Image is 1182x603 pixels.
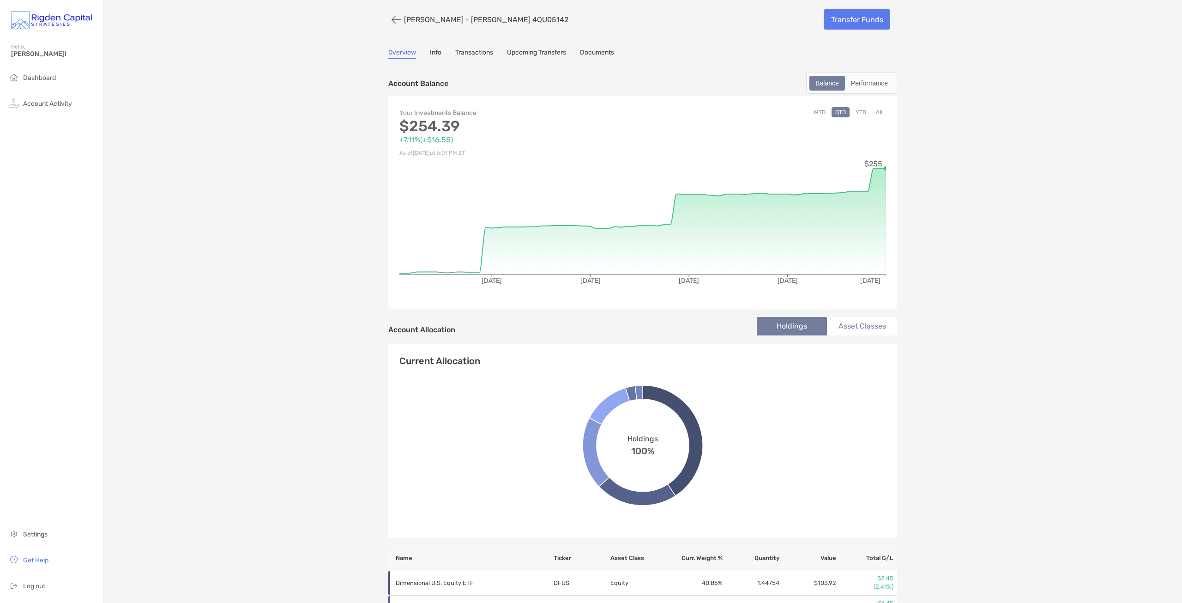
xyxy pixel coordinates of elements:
[837,574,893,583] p: $2.45
[580,277,601,285] tspan: [DATE]
[8,580,19,591] img: logout icon
[723,571,780,596] td: 1.44754
[852,107,870,117] button: YTD
[806,73,897,94] div: segmented control
[23,582,45,590] span: Log out
[627,434,658,443] span: Holdings
[404,15,568,24] p: [PERSON_NAME] - [PERSON_NAME] 4QU05142
[8,528,19,539] img: settings icon
[399,134,643,146] p: +7.11% ( +$16.55 )
[780,571,837,596] td: $103.92
[455,49,493,59] a: Transactions
[810,107,829,117] button: MTD
[23,100,72,108] span: Account Activity
[399,147,643,159] p: As of [DATE] at 6:01 PM ET
[388,78,448,89] p: Account Balance
[388,325,455,334] h4: Account Allocation
[8,97,19,109] img: activity icon
[837,583,893,591] p: (2.41%)
[679,277,699,285] tspan: [DATE]
[827,317,897,335] li: Asset Classes
[553,546,610,571] th: Ticker
[810,77,844,90] div: Balance
[631,443,655,457] span: 100%
[780,546,837,571] th: Value
[872,107,886,117] button: All
[580,49,614,59] a: Documents
[667,571,724,596] td: 40.85 %
[23,74,56,82] span: Dashboard
[553,571,610,596] td: DFUS
[11,50,97,58] span: [PERSON_NAME]!
[11,4,92,37] img: Zoe Logo
[757,317,827,335] li: Holdings
[610,571,667,596] td: Equity
[23,530,48,538] span: Settings
[832,107,850,117] button: QTD
[837,546,897,571] th: Total G/L
[482,277,502,285] tspan: [DATE]
[399,355,480,366] h4: Current Allocation
[667,546,724,571] th: Curr. Weight %
[864,159,882,168] tspan: $255
[396,577,525,589] p: Dimensional U.S. Equity ETF
[824,9,890,30] a: Transfer Funds
[8,72,19,83] img: household icon
[778,277,798,285] tspan: [DATE]
[723,546,780,571] th: Quantity
[507,49,566,59] a: Upcoming Transfers
[399,107,643,119] p: Your Investments Balance
[388,49,416,59] a: Overview
[399,121,643,132] p: $254.39
[388,546,553,571] th: Name
[610,546,667,571] th: Asset Class
[8,554,19,565] img: get-help icon
[860,277,880,285] tspan: [DATE]
[846,77,893,90] div: Performance
[430,49,441,59] a: Info
[23,556,48,564] span: Get Help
